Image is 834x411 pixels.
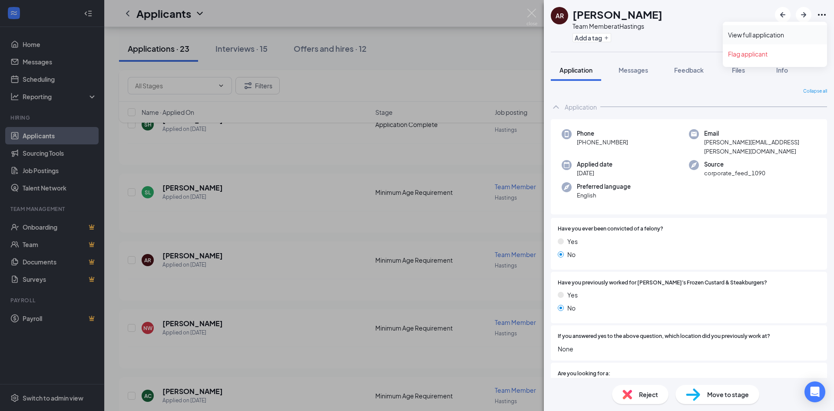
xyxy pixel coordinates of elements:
[704,169,765,177] span: corporate_feed_1090
[817,10,827,20] svg: Ellipses
[577,129,628,138] span: Phone
[619,66,648,74] span: Messages
[577,182,631,191] span: Preferred language
[567,250,576,259] span: No
[732,66,745,74] span: Files
[559,66,592,74] span: Application
[728,30,822,39] a: View full application
[674,66,704,74] span: Feedback
[639,390,658,399] span: Reject
[573,33,611,42] button: PlusAdd a tag
[707,390,749,399] span: Move to stage
[798,10,809,20] svg: ArrowRight
[778,10,788,20] svg: ArrowLeftNew
[558,344,820,354] span: None
[558,370,610,378] span: Are you looking for a:
[775,7,791,23] button: ArrowLeftNew
[704,129,816,138] span: Email
[558,225,663,233] span: Have you ever been convicted of a felony?
[577,169,612,177] span: [DATE]
[577,160,612,169] span: Applied date
[573,22,662,30] div: Team Member at Hastings
[577,191,631,200] span: English
[796,7,811,23] button: ArrowRight
[803,88,827,95] span: Collapse all
[604,35,609,40] svg: Plus
[704,138,816,156] span: [PERSON_NAME][EMAIL_ADDRESS][PERSON_NAME][DOMAIN_NAME]
[567,303,576,313] span: No
[558,332,770,341] span: If you answered yes to the above question, which location did you previously work at?
[567,290,578,300] span: Yes
[776,66,788,74] span: Info
[556,11,564,20] div: AR
[551,102,561,112] svg: ChevronUp
[565,103,597,111] div: Application
[567,237,578,246] span: Yes
[558,279,767,287] span: Have you previously worked for [PERSON_NAME]'s Frozen Custard & Steakburgers?
[573,7,662,22] h1: [PERSON_NAME]
[804,381,825,402] div: Open Intercom Messenger
[704,160,765,169] span: Source
[577,138,628,147] span: [PHONE_NUMBER]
